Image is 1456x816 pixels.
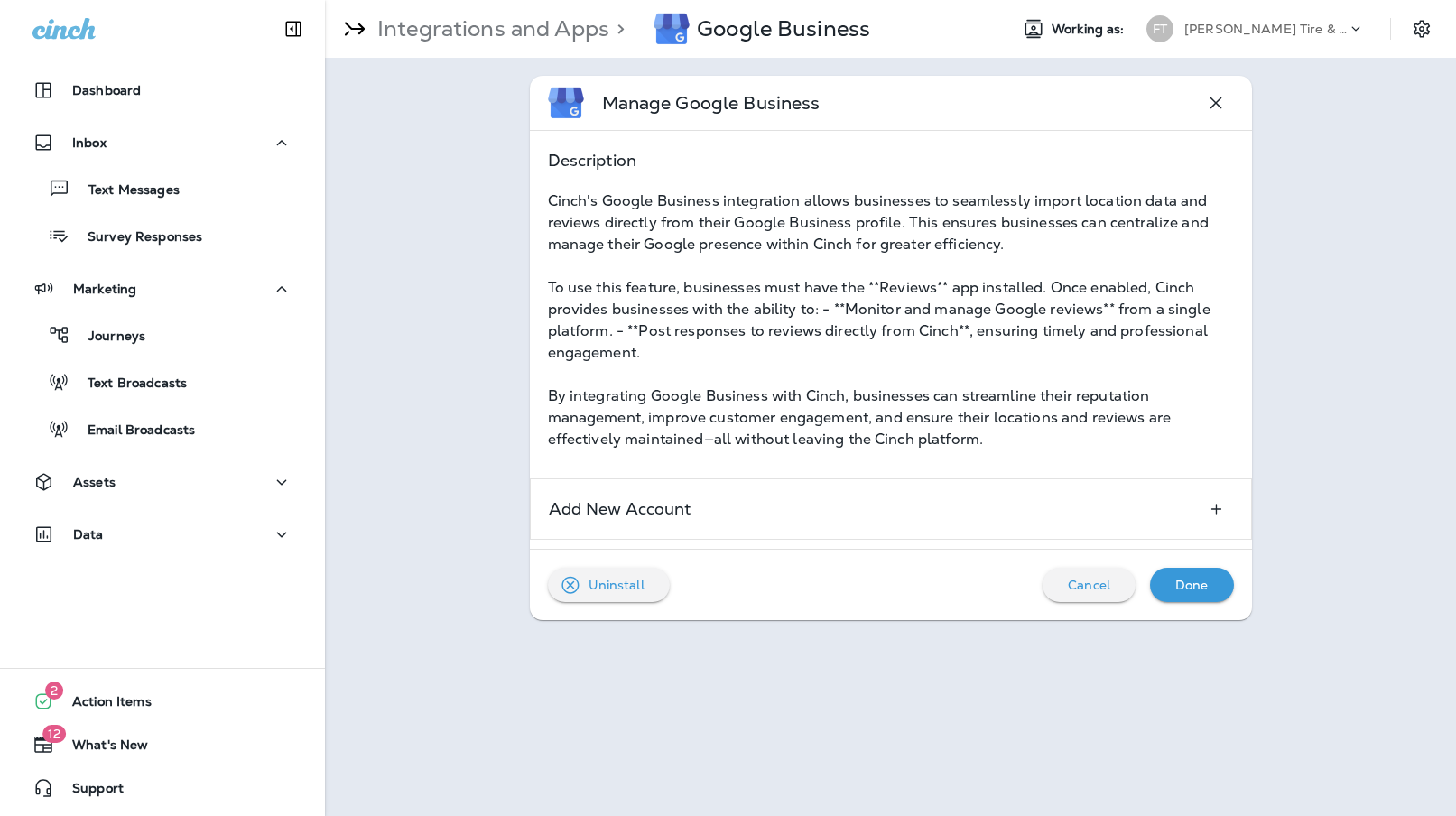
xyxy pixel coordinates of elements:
p: [PERSON_NAME] Tire & Auto Service [1184,22,1347,36]
div: Google Business [697,15,870,42]
button: 12What's New [18,727,307,763]
p: Done [1175,578,1209,592]
span: Working as: [1052,22,1128,37]
span: What's New [54,737,148,759]
p: Description [548,149,1234,172]
div: FT [1146,15,1173,42]
button: Journeys [18,316,307,354]
p: Email Broadcasts [70,422,195,440]
p: Data [73,527,104,542]
p: Text Messages [70,182,180,199]
button: Survey Responses [18,217,307,255]
p: Cancel [1068,578,1110,592]
img: Google Business [548,85,584,121]
p: Journeys [70,329,145,346]
p: Inbox [72,135,107,150]
p: Add New Account [549,502,691,516]
p: Dashboard [72,83,141,97]
p: Manage Google Business [602,90,821,116]
p: Text Broadcasts [70,376,187,393]
span: Action Items [54,694,152,716]
span: Support [54,781,124,802]
button: Text Broadcasts [18,363,307,401]
button: Data [18,516,307,552]
p: Assets [73,475,116,489]
p: > [609,15,625,42]
span: 12 [42,725,66,743]
button: Email Broadcasts [18,410,307,448]
button: Text Messages [18,170,307,208]
button: Uninstall [548,568,670,602]
img: Google Business [654,11,690,47]
p: Integrations and Apps [370,15,609,42]
button: Add New Account [1200,493,1233,525]
button: Inbox [18,125,307,161]
button: Assets [18,464,307,500]
span: 2 [45,682,63,700]
button: Done [1150,568,1234,602]
button: Dashboard [18,72,307,108]
p: Marketing [73,282,136,296]
button: Marketing [18,271,307,307]
button: Collapse Sidebar [268,11,319,47]
div: Cinch's Google Business integration allows businesses to seamlessly import location data and revi... [548,190,1234,450]
p: Survey Responses [70,229,202,246]
p: Uninstall [589,578,645,592]
button: 2Action Items [18,683,307,719]
button: Support [18,770,307,806]
button: Cancel [1043,568,1136,602]
button: Settings [1405,13,1438,45]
